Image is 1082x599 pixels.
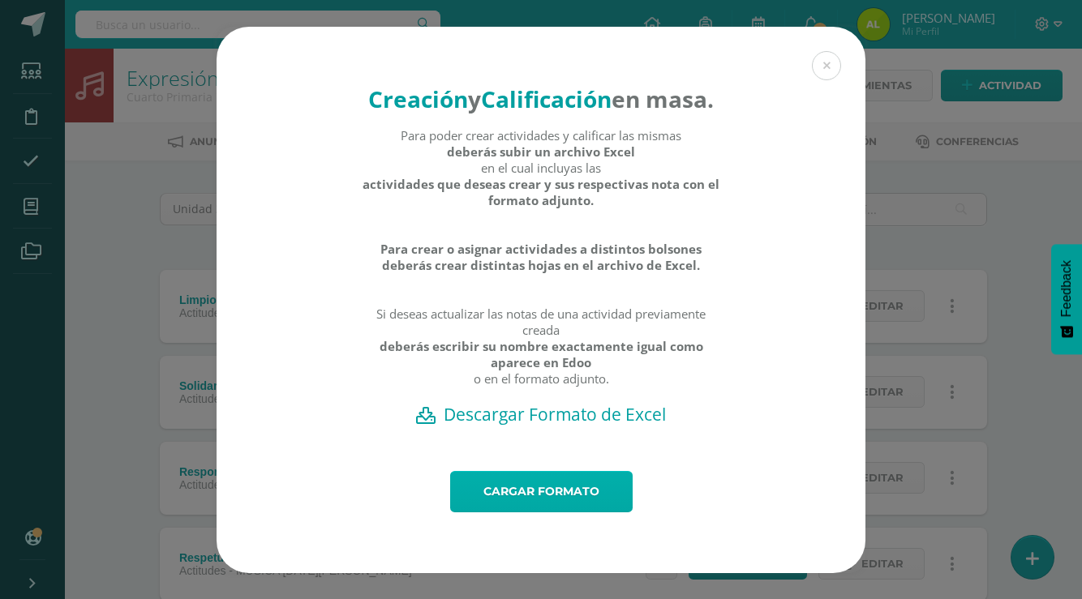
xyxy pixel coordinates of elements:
button: Close (Esc) [812,51,841,80]
strong: actividades que deseas crear y sus respectivas nota con el formato adjunto. [362,176,721,208]
a: Cargar formato [450,471,633,512]
button: Feedback - Mostrar encuesta [1051,244,1082,354]
div: Para poder crear actividades y calificar las mismas en el cual incluyas las Si deseas actualizar ... [362,127,721,403]
h4: en masa. [362,83,721,114]
span: Feedback [1059,260,1074,317]
strong: Creación [368,83,468,114]
strong: deberás subir un archivo Excel [447,143,635,160]
a: Descargar Formato de Excel [245,403,837,426]
strong: Calificación [481,83,612,114]
strong: Para crear o asignar actividades a distintos bolsones deberás crear distintas hojas en el archivo... [362,241,721,273]
strong: deberás escribir su nombre exactamente igual como aparece en Edoo [362,338,721,370]
strong: y [468,83,481,114]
